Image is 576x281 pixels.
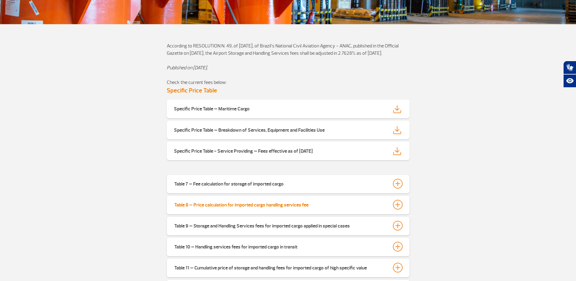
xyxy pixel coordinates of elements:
[167,100,410,118] a: Specific Price Table – Maritime Cargo
[174,221,350,229] div: Table 9 – Storage and Handling Services fees for imported cargo applied in special cases
[174,242,298,250] div: Table 10 – Handling services fees for imported cargo in transit
[563,74,576,88] button: Abrir recursos assistivos.
[563,61,576,74] button: Abrir tradutor de língua de sinais.
[174,179,402,189] button: Table 7 – Fee calculation for storage of imported cargo
[174,106,250,112] strong: Specific Price Table – Maritime Cargo
[174,127,325,133] strong: Specific Price Table – Breakdown of Services, Equipment and Facilities Use
[167,121,410,139] a: Specific Price Table – Breakdown of Services, Equipment and Facilities Use
[563,61,576,88] div: Plugin de acessibilidade da Hand Talk.
[174,220,402,231] button: Table 9 – Storage and Handling Services fees for imported cargo applied in special cases
[174,179,284,187] div: Table 7 – Fee calculation for storage of imported cargo
[174,200,308,208] div: Table 8 – Price calculation for imported cargo handling services fee
[167,142,410,160] a: Specific Price Table - Service Providing – Fees effective as of [DATE]
[174,199,402,210] button: Table 8 – Price calculation for imported cargo handling services fee
[174,263,367,271] div: Table 11 – Cumulative price of storage and handling fees for imported cargo of high specific value
[167,86,410,95] h5: Specific Price Table
[167,65,208,71] em: Published on [DATE].
[167,42,410,86] p: According to RESOLUTION N. 49, of [DATE], of Brazil’s National Civil Aviation Agency - ANAC, publ...
[174,148,313,154] strong: Specific Price Table - Service Providing – Fees effective as of [DATE]
[174,262,402,273] button: Table 11 – Cumulative price of storage and handling fees for imported cargo of high specific value
[174,241,402,252] button: Table 10 – Handling services fees for imported cargo in transit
